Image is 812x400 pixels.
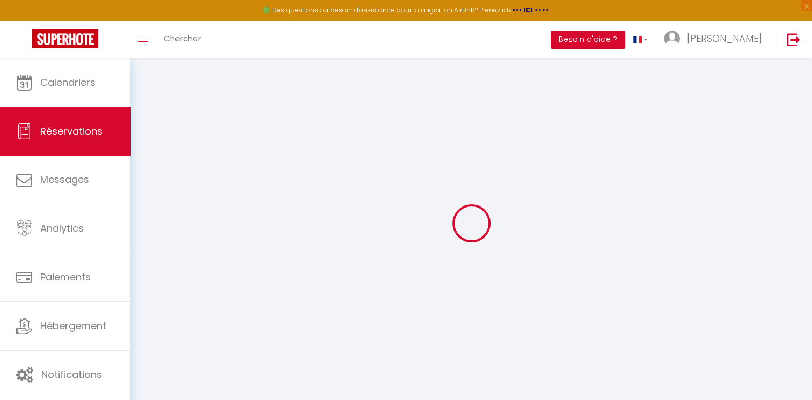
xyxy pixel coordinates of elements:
[41,368,102,381] span: Notifications
[40,76,96,89] span: Calendriers
[40,124,103,138] span: Réservations
[40,221,84,235] span: Analytics
[656,21,776,58] a: ... [PERSON_NAME]
[664,31,680,47] img: ...
[40,319,106,332] span: Hébergement
[164,33,201,44] span: Chercher
[156,21,209,58] a: Chercher
[512,5,550,14] a: >>> ICI <<<<
[32,29,98,48] img: Super Booking
[687,32,762,45] span: [PERSON_NAME]
[787,33,800,46] img: logout
[40,270,91,284] span: Paiements
[551,31,625,49] button: Besoin d'aide ?
[40,173,89,186] span: Messages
